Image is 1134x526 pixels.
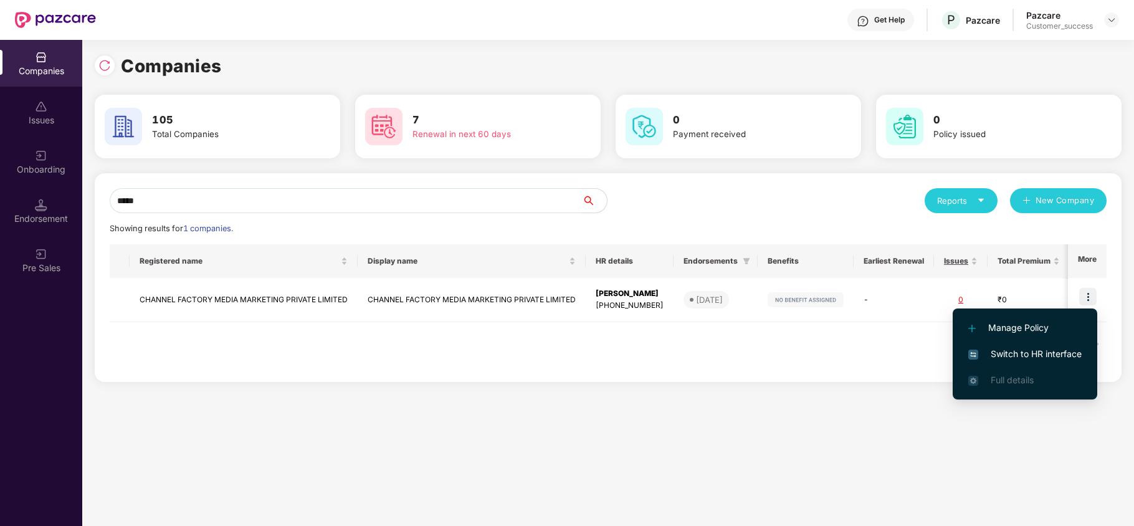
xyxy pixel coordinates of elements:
[684,256,738,266] span: Endorsements
[933,112,1080,128] h3: 0
[152,128,299,141] div: Total Companies
[854,244,934,278] th: Earliest Renewal
[966,14,1000,26] div: Pazcare
[988,244,1070,278] th: Total Premium
[183,224,233,233] span: 1 companies.
[968,376,978,386] img: svg+xml;base64,PHN2ZyB4bWxucz0iaHR0cDovL3d3dy53My5vcmcvMjAwMC9zdmciIHdpZHRoPSIxNi4zNjMiIGhlaWdodD...
[105,108,142,145] img: svg+xml;base64,PHN2ZyB4bWxucz0iaHR0cDovL3d3dy53My5vcmcvMjAwMC9zdmciIHdpZHRoPSI2MCIgaGVpZ2h0PSI2MC...
[581,196,607,206] span: search
[1022,196,1031,206] span: plus
[998,294,1060,306] div: ₹0
[743,257,750,265] span: filter
[944,294,978,306] div: 0
[934,244,988,278] th: Issues
[596,300,664,312] div: [PHONE_NUMBER]
[968,347,1082,361] span: Switch to HR interface
[854,278,934,322] td: -
[1010,188,1107,213] button: plusNew Company
[15,12,96,28] img: New Pazcare Logo
[1107,15,1117,25] img: svg+xml;base64,PHN2ZyBpZD0iRHJvcGRvd24tMzJ4MzIiIHhtbG5zPSJodHRwOi8vd3d3LnczLm9yZy8yMDAwL3N2ZyIgd2...
[358,278,586,322] td: CHANNEL FACTORY MEDIA MARKETING PRIVATE LIMITED
[35,199,47,211] img: svg+xml;base64,PHN2ZyB3aWR0aD0iMTQuNSIgaGVpZ2h0PSIxNC41IiB2aWV3Qm94PSIwIDAgMTYgMTYiIGZpbGw9Im5vbm...
[874,15,905,25] div: Get Help
[130,278,358,322] td: CHANNEL FACTORY MEDIA MARKETING PRIVATE LIMITED
[98,59,111,72] img: svg+xml;base64,PHN2ZyBpZD0iUmVsb2FkLTMyeDMyIiB4bWxucz0iaHR0cDovL3d3dy53My5vcmcvMjAwMC9zdmciIHdpZH...
[110,224,233,233] span: Showing results for
[596,288,664,300] div: [PERSON_NAME]
[968,350,978,360] img: svg+xml;base64,PHN2ZyB4bWxucz0iaHR0cDovL3d3dy53My5vcmcvMjAwMC9zdmciIHdpZHRoPSIxNiIgaGVpZ2h0PSIxNi...
[152,112,299,128] h3: 105
[857,15,869,27] img: svg+xml;base64,PHN2ZyBpZD0iSGVscC0zMngzMiIgeG1sbnM9Imh0dHA6Ly93d3cudzMub3JnLzIwMDAvc3ZnIiB3aWR0aD...
[977,196,985,204] span: caret-down
[673,128,820,141] div: Payment received
[358,244,586,278] th: Display name
[886,108,923,145] img: svg+xml;base64,PHN2ZyB4bWxucz0iaHR0cDovL3d3dy53My5vcmcvMjAwMC9zdmciIHdpZHRoPSI2MCIgaGVpZ2h0PSI2MC...
[581,188,607,213] button: search
[1036,194,1095,207] span: New Company
[944,256,968,266] span: Issues
[626,108,663,145] img: svg+xml;base64,PHN2ZyB4bWxucz0iaHR0cDovL3d3dy53My5vcmcvMjAwMC9zdmciIHdpZHRoPSI2MCIgaGVpZ2h0PSI2MC...
[740,254,753,269] span: filter
[35,51,47,64] img: svg+xml;base64,PHN2ZyBpZD0iQ29tcGFuaWVzIiB4bWxucz0iaHR0cDovL3d3dy53My5vcmcvMjAwMC9zdmciIHdpZHRoPS...
[991,375,1034,385] span: Full details
[35,100,47,113] img: svg+xml;base64,PHN2ZyBpZD0iSXNzdWVzX2Rpc2FibGVkIiB4bWxucz0iaHR0cDovL3d3dy53My5vcmcvMjAwMC9zdmciIH...
[968,325,976,332] img: svg+xml;base64,PHN2ZyB4bWxucz0iaHR0cDovL3d3dy53My5vcmcvMjAwMC9zdmciIHdpZHRoPSIxMi4yMDEiIGhlaWdodD...
[35,150,47,162] img: svg+xml;base64,PHN2ZyB3aWR0aD0iMjAiIGhlaWdodD0iMjAiIHZpZXdCb3g9IjAgMCAyMCAyMCIgZmlsbD0ibm9uZSIgeG...
[35,248,47,261] img: svg+xml;base64,PHN2ZyB3aWR0aD0iMjAiIGhlaWdodD0iMjAiIHZpZXdCb3g9IjAgMCAyMCAyMCIgZmlsbD0ibm9uZSIgeG...
[586,244,674,278] th: HR details
[121,52,222,80] h1: Companies
[130,244,358,278] th: Registered name
[947,12,955,27] span: P
[1068,244,1107,278] th: More
[1079,288,1097,305] img: icon
[696,294,723,306] div: [DATE]
[412,128,560,141] div: Renewal in next 60 days
[412,112,560,128] h3: 7
[758,244,854,278] th: Benefits
[673,112,820,128] h3: 0
[933,128,1080,141] div: Policy issued
[1026,21,1093,31] div: Customer_success
[365,108,403,145] img: svg+xml;base64,PHN2ZyB4bWxucz0iaHR0cDovL3d3dy53My5vcmcvMjAwMC9zdmciIHdpZHRoPSI2MCIgaGVpZ2h0PSI2MC...
[368,256,566,266] span: Display name
[140,256,338,266] span: Registered name
[1026,9,1093,21] div: Pazcare
[937,194,985,207] div: Reports
[768,292,844,307] img: svg+xml;base64,PHN2ZyB4bWxucz0iaHR0cDovL3d3dy53My5vcmcvMjAwMC9zdmciIHdpZHRoPSIxMjIiIGhlaWdodD0iMj...
[968,321,1082,335] span: Manage Policy
[998,256,1051,266] span: Total Premium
